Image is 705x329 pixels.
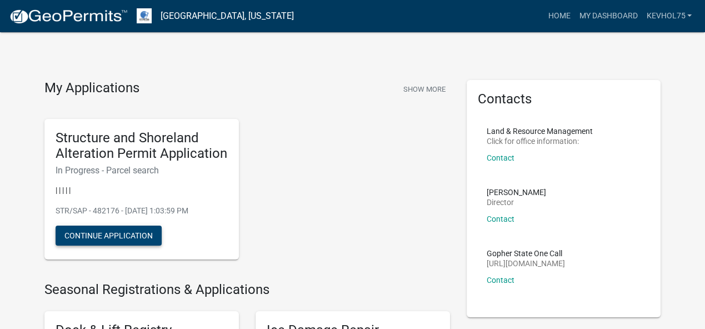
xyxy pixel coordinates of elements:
[56,205,228,217] p: STR/SAP - 482176 - [DATE] 1:03:59 PM
[487,127,593,135] p: Land & Resource Management
[487,188,546,196] p: [PERSON_NAME]
[56,130,228,162] h5: Structure and Shoreland Alteration Permit Application
[642,6,696,27] a: Kevhol75
[478,91,650,107] h5: Contacts
[487,198,546,206] p: Director
[487,137,593,145] p: Click for office information:
[137,8,152,23] img: Otter Tail County, Minnesota
[56,185,228,196] p: | | | | |
[399,80,450,98] button: Show More
[487,215,514,223] a: Contact
[487,250,565,257] p: Gopher State One Call
[44,282,450,298] h4: Seasonal Registrations & Applications
[487,153,514,162] a: Contact
[487,276,514,285] a: Contact
[543,6,574,27] a: Home
[161,7,294,26] a: [GEOGRAPHIC_DATA], [US_STATE]
[574,6,642,27] a: My Dashboard
[487,260,565,267] p: [URL][DOMAIN_NAME]
[56,226,162,246] button: Continue Application
[56,165,228,176] h6: In Progress - Parcel search
[44,80,139,97] h4: My Applications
